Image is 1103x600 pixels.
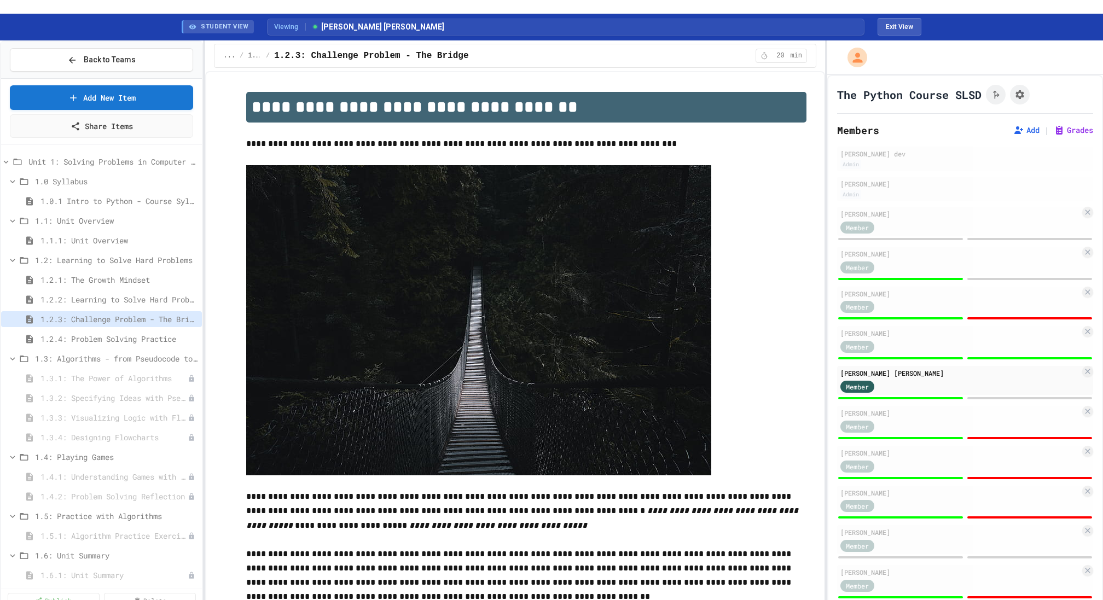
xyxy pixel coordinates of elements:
[40,530,188,541] span: 1.5.1: Algorithm Practice Exercises
[846,342,869,352] span: Member
[84,54,136,66] span: Back to Teams
[840,160,861,169] div: Admin
[771,51,789,60] span: 20
[840,527,1080,537] div: [PERSON_NAME]
[35,254,198,266] span: 1.2: Learning to Solve Hard Problems
[40,274,198,286] span: 1.2.1: The Growth Mindset
[35,176,198,187] span: 1.0 Syllabus
[846,223,869,232] span: Member
[274,49,468,62] span: 1.2.3: Challenge Problem - The Bridge
[266,51,270,60] span: /
[40,372,188,384] span: 1.3.1: The Power of Algorithms
[846,302,869,312] span: Member
[40,471,188,482] span: 1.4.1: Understanding Games with Flowcharts
[28,156,198,167] span: Unit 1: Solving Problems in Computer Science
[840,368,1080,378] div: [PERSON_NAME] [PERSON_NAME]
[840,149,1090,159] div: [PERSON_NAME] dev
[846,581,869,591] span: Member
[188,493,195,500] div: Unpublished
[1010,85,1030,104] button: Assignment Settings
[35,510,198,522] span: 1.5: Practice with Algorithms
[846,263,869,272] span: Member
[188,572,195,579] div: Unpublished
[846,382,869,392] span: Member
[40,392,188,404] span: 1.3.2: Specifying Ideas with Pseudocode
[1044,124,1049,137] span: |
[188,473,195,481] div: Unpublished
[188,532,195,540] div: Unpublished
[188,375,195,382] div: Unpublished
[1013,125,1040,136] button: Add
[40,195,198,207] span: 1.0.1 Intro to Python - Course Syllabus
[878,18,921,36] button: Exit student view
[40,294,198,305] span: 1.2.2: Learning to Solve Hard Problems
[840,567,1080,577] div: [PERSON_NAME]
[188,414,195,422] div: Unpublished
[40,491,188,502] span: 1.4.2: Problem Solving Reflection
[836,45,870,70] div: My Account
[201,22,248,32] span: STUDENT VIEW
[837,87,982,102] h1: The Python Course SLSD
[223,51,235,60] span: ...
[837,123,879,138] h2: Members
[846,541,869,551] span: Member
[840,328,1080,338] div: [PERSON_NAME]
[790,51,802,60] span: min
[840,209,1080,219] div: [PERSON_NAME]
[10,85,193,110] a: Add New Item
[10,114,193,138] a: Share Items
[10,48,193,72] button: Back to Teams
[40,432,188,443] span: 1.3.4: Designing Flowcharts
[188,434,195,441] div: Unpublished
[35,353,198,364] span: 1.3: Algorithms - from Pseudocode to Flowcharts
[840,289,1080,299] div: [PERSON_NAME]
[40,313,198,325] span: 1.2.3: Challenge Problem - The Bridge
[35,215,198,226] span: 1.1: Unit Overview
[1057,556,1092,589] iframe: chat widget
[846,462,869,471] span: Member
[240,51,243,60] span: /
[35,550,198,561] span: 1.6: Unit Summary
[840,488,1080,498] div: [PERSON_NAME]
[40,235,198,246] span: 1.1.1: Unit Overview
[986,85,1006,104] button: Click to see fork details
[188,394,195,402] div: Unpublished
[40,569,188,581] span: 1.6.1: Unit Summary
[846,422,869,432] span: Member
[1054,125,1093,136] button: Grades
[840,190,861,199] div: Admin
[35,451,198,463] span: 1.4: Playing Games
[311,21,444,33] span: [PERSON_NAME] [PERSON_NAME]
[846,501,869,511] span: Member
[840,249,1080,259] div: [PERSON_NAME]
[248,51,262,60] span: 1.2: Learning to Solve Hard Problems
[840,408,1080,418] div: [PERSON_NAME]
[40,333,198,345] span: 1.2.4: Problem Solving Practice
[840,179,1090,189] div: [PERSON_NAME]
[840,448,1080,458] div: [PERSON_NAME]
[40,412,188,423] span: 1.3.3: Visualizing Logic with Flowcharts
[274,22,306,32] span: Viewing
